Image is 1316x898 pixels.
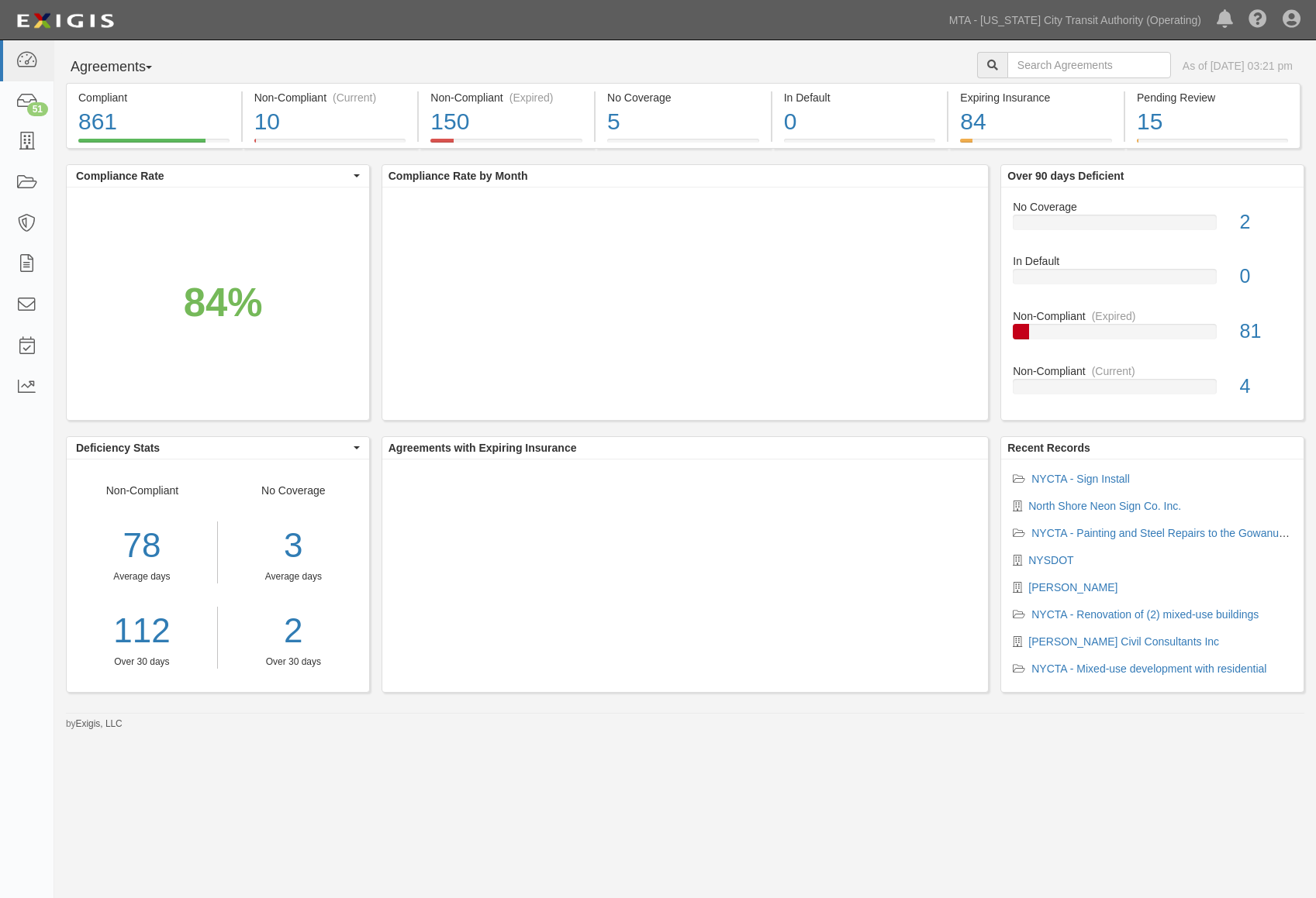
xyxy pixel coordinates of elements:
[1007,442,1090,454] b: Recent Records
[1007,52,1171,78] input: Search Agreements
[1228,318,1304,346] div: 81
[509,90,554,105] div: (Expired)
[784,105,936,139] div: 0
[389,442,577,454] b: Agreements with Expiring Insurance
[243,139,418,151] a: Non-Compliant(Current)10
[1249,11,1267,29] i: Help Center - Complianz
[389,170,528,182] b: Compliance Rate by Month
[1001,199,1304,215] div: No Coverage
[1001,363,1304,379] div: Non-Compliant
[419,139,594,151] a: Non-Compliant(Expired)150
[230,607,357,655] a: 2
[1028,554,1073,566] a: NYSDOT
[230,521,357,570] div: 3
[1028,500,1181,512] a: North Shore Neon Sign Co. Inc.
[76,440,350,456] span: Deficiency Stats
[66,717,123,731] small: by
[218,483,369,669] div: No Coverage
[254,105,406,139] div: 10
[67,570,217,583] div: Average days
[1001,253,1304,269] div: In Default
[230,570,357,583] div: Average days
[1031,473,1130,485] a: NYCTA - Sign Install
[66,139,241,151] a: Compliant861
[1007,170,1124,182] b: Over 90 days Deficient
[67,483,218,669] div: Non-Compliant
[76,718,123,729] a: Exigis, LLC
[67,437,369,459] button: Deficiency Stats
[1013,253,1292,308] a: In Default0
[67,165,369,187] button: Compliance Rate
[1092,308,1136,324] div: (Expired)
[76,168,350,184] span: Compliance Rate
[12,7,119,35] img: Logo
[184,274,263,331] div: 84%
[784,90,936,105] div: In Default
[960,105,1112,139] div: 84
[67,655,217,669] div: Over 30 days
[67,607,217,655] a: 112
[1013,199,1292,254] a: No Coverage2
[1031,662,1266,675] a: NYCTA - Mixed-use development with residential
[1228,373,1304,401] div: 4
[1092,363,1135,379] div: (Current)
[27,102,48,116] div: 51
[1183,58,1293,74] div: As of [DATE] 03:21 pm
[607,105,759,139] div: 5
[1228,263,1304,291] div: 0
[941,5,1209,36] a: MTA - [US_STATE] City Transit Authority (Operating)
[1125,139,1300,151] a: Pending Review15
[1137,90,1288,105] div: Pending Review
[1228,208,1304,236] div: 2
[333,90,376,105] div: (Current)
[1013,363,1292,407] a: Non-Compliant(Current)4
[254,90,406,105] div: Non-Compliant (Current)
[948,139,1124,151] a: Expiring Insurance84
[1028,635,1219,648] a: [PERSON_NAME] Civil Consultants Inc
[1031,608,1259,621] a: NYCTA - Renovation of (2) mixed-use buildings
[430,105,582,139] div: 150
[78,105,230,139] div: 861
[607,90,759,105] div: No Coverage
[772,139,948,151] a: In Default0
[1001,308,1304,324] div: Non-Compliant
[67,521,217,570] div: 78
[596,139,771,151] a: No Coverage5
[78,90,230,105] div: Compliant
[230,655,357,669] div: Over 30 days
[1137,105,1288,139] div: 15
[1013,308,1292,363] a: Non-Compliant(Expired)81
[1028,581,1117,594] a: [PERSON_NAME]
[960,90,1112,105] div: Expiring Insurance
[66,52,182,83] button: Agreements
[430,90,582,105] div: Non-Compliant (Expired)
